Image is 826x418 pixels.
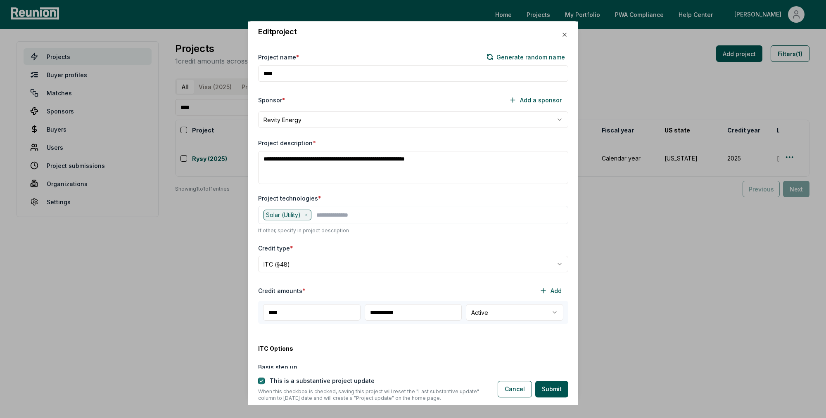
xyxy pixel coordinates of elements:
[258,227,568,234] p: If other, specify in project description
[258,96,285,104] label: Sponsor
[258,363,297,371] label: Basis step up
[483,52,568,62] button: Generate random name
[502,92,568,108] button: Add a sponsor
[498,381,532,397] button: Cancel
[533,282,568,299] button: Add
[258,286,306,295] label: Credit amounts
[258,244,293,253] label: Credit type
[263,210,311,220] div: Solar (Utility)
[535,381,568,397] button: Submit
[270,377,375,384] label: This is a substantive project update
[258,388,484,401] p: When this checkbox is checked, saving this project will reset the "Last substantive update" colum...
[258,344,568,353] label: ITC Options
[258,194,321,203] label: Project technologies
[258,139,316,146] label: Project description
[258,28,297,35] h2: Edit project
[258,53,299,61] label: Project name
